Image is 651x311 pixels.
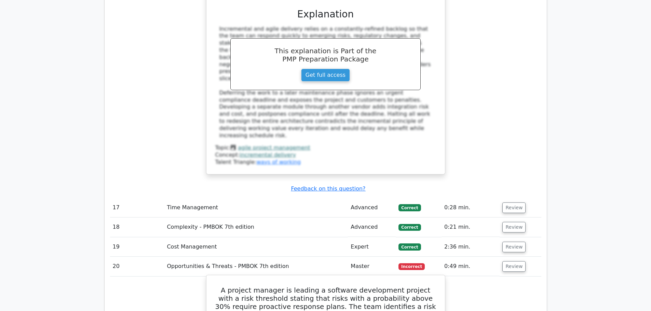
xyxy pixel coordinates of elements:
[164,257,348,276] td: Opportunities & Threats - PMBOK 7th edition
[348,257,396,276] td: Master
[442,237,500,257] td: 2:36 min.
[110,217,164,237] td: 18
[442,257,500,276] td: 0:49 min.
[164,198,348,217] td: Time Management
[164,237,348,257] td: Cost Management
[219,26,432,139] div: Incremental and agile delivery relies on a constantly-refined backlog so that the team can respon...
[398,204,421,211] span: Correct
[110,198,164,217] td: 17
[398,224,421,231] span: Correct
[348,237,396,257] td: Expert
[291,185,365,192] a: Feedback on this question?
[398,243,421,250] span: Correct
[398,263,425,270] span: Incorrect
[215,144,436,166] div: Talent Triangle:
[256,159,301,165] a: ways of working
[502,242,526,252] button: Review
[215,144,436,152] div: Topic:
[110,237,164,257] td: 19
[502,261,526,272] button: Review
[502,202,526,213] button: Review
[240,152,296,158] a: incremental delivery
[110,257,164,276] td: 20
[215,152,436,159] div: Concept:
[502,222,526,232] button: Review
[301,69,350,82] a: Get full access
[219,9,432,20] h3: Explanation
[348,198,396,217] td: Advanced
[238,144,310,151] a: agile project management
[348,217,396,237] td: Advanced
[164,217,348,237] td: Complexity - PMBOK 7th edition
[442,217,500,237] td: 0:21 min.
[442,198,500,217] td: 0:28 min.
